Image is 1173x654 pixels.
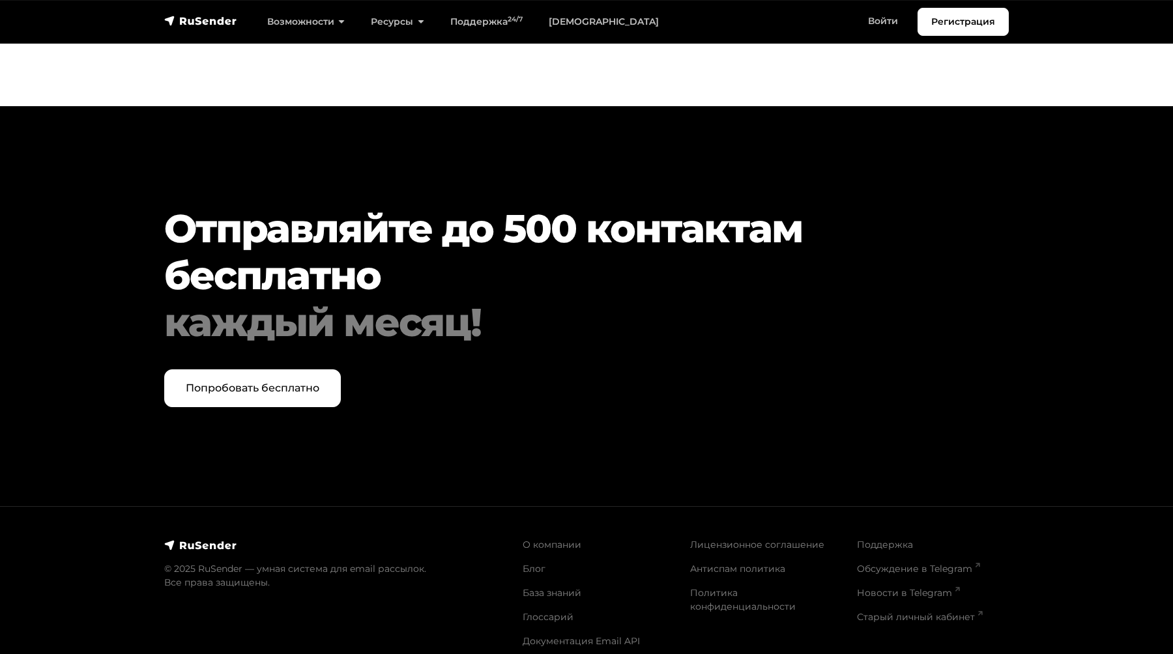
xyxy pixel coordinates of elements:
div: каждый месяц! [164,299,937,346]
a: Документация Email API [523,635,640,647]
a: Обсуждение в Telegram [857,563,980,575]
a: Регистрация [918,8,1009,36]
a: О компании [523,539,581,550]
a: Политика конфиденциальности [690,587,796,612]
img: RuSender [164,14,237,27]
a: Ресурсы [358,8,437,35]
img: RuSender [164,539,237,552]
a: Войти [855,8,911,35]
sup: 24/7 [508,15,523,23]
a: Попробовать бесплатно [164,369,341,407]
a: Блог [523,563,545,575]
a: [DEMOGRAPHIC_DATA] [536,8,672,35]
a: Возможности [254,8,358,35]
a: База знаний [523,587,581,599]
a: Глоссарий [523,611,573,623]
h2: Отправляйте до 500 контактам бесплатно [164,205,937,346]
a: Новости в Telegram [857,587,960,599]
a: Поддержка24/7 [437,8,536,35]
a: Старый личный кабинет [857,611,983,623]
p: © 2025 RuSender — умная система для email рассылок. Все права защищены. [164,562,507,590]
a: Лицензионное соглашение [690,539,824,550]
a: Антиспам политика [690,563,785,575]
a: Поддержка [857,539,913,550]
